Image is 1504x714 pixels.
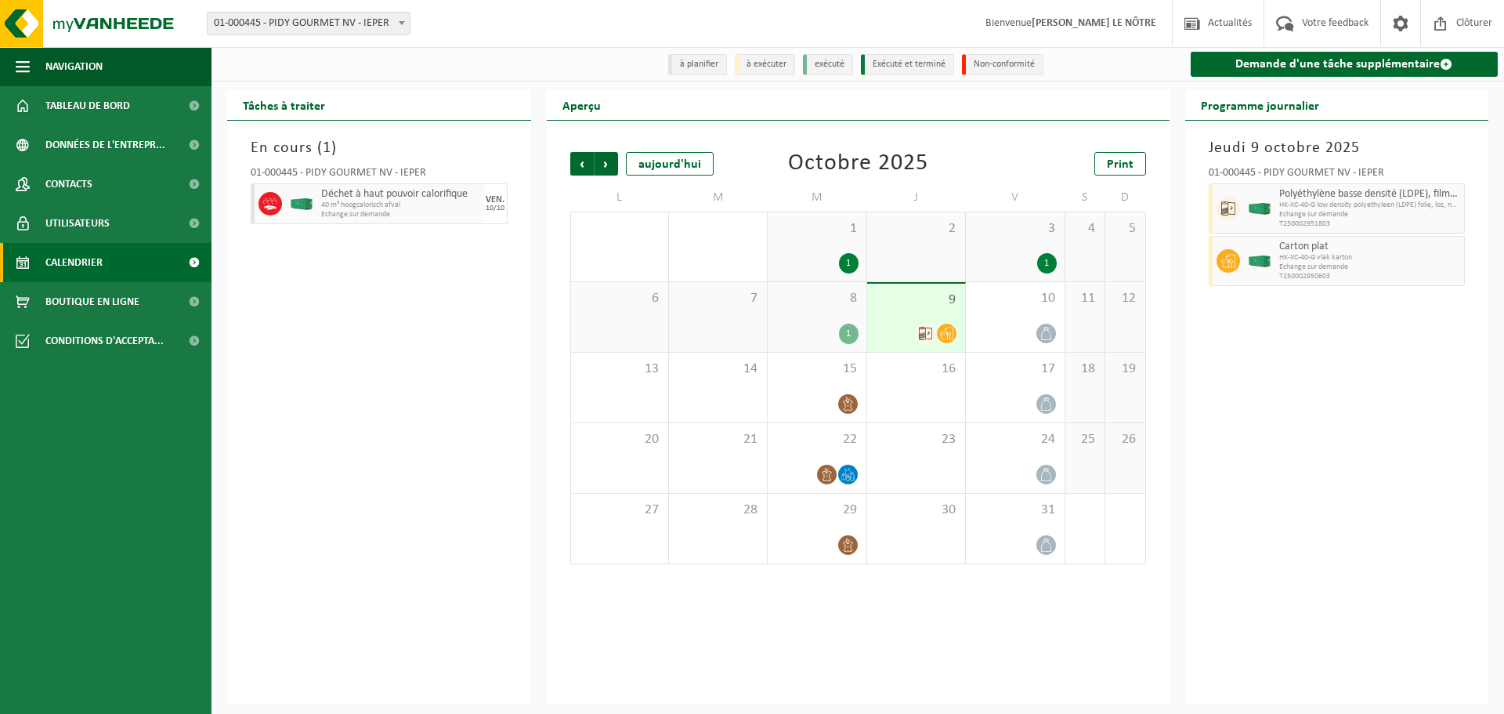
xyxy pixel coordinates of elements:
span: Echange sur demande [1279,210,1461,219]
h2: Tâches à traiter [227,89,341,120]
div: 01-000445 - PIDY GOURMET NV - IEPER [251,168,508,183]
span: 12 [1113,290,1137,307]
span: 2 [875,220,957,237]
span: Echange sur demande [321,210,480,219]
span: Calendrier [45,243,103,282]
span: 40 m³ hoogcalorisch afval [321,201,480,210]
td: V [966,183,1065,212]
span: Contacts [45,165,92,204]
li: Exécuté et terminé [861,54,954,75]
h2: Programme journalier [1185,89,1335,120]
span: Boutique en ligne [45,282,139,321]
li: Non-conformité [962,54,1043,75]
span: 3 [974,220,1056,237]
span: T250002951803 [1279,219,1461,229]
li: à exécuter [735,54,795,75]
div: 01-000445 - PIDY GOURMET NV - IEPER [1209,168,1466,183]
div: 1 [839,324,859,344]
div: Octobre 2025 [788,152,928,176]
span: T250002950603 [1279,272,1461,281]
span: 10 [974,290,1056,307]
span: Données de l'entrepr... [45,125,165,165]
span: 15 [775,361,858,378]
h3: En cours ( ) [251,136,508,160]
span: 9 [875,292,957,309]
span: 13 [579,361,660,378]
h3: Jeudi 9 octobre 2025 [1209,136,1466,160]
td: S [1065,183,1105,212]
div: 1 [1037,253,1057,274]
strong: [PERSON_NAME] LE NÔTRE [1032,17,1156,29]
span: 25 [1073,431,1097,448]
span: Tableau de bord [45,86,130,125]
a: Print [1094,152,1146,176]
h2: Aperçu [547,89,616,120]
span: 27 [579,502,660,519]
li: à planifier [668,54,727,75]
div: 10/10 [486,205,504,212]
span: 4 [1073,220,1097,237]
span: 01-000445 - PIDY GOURMET NV - IEPER [207,12,410,35]
span: Déchet à haut pouvoir calorifique [321,188,480,201]
div: 1 [839,253,859,274]
span: 29 [775,502,858,519]
td: M [768,183,866,212]
img: HK-XC-40-GN-00 [1248,203,1271,215]
span: 20 [579,431,660,448]
span: Précédent [570,152,594,176]
li: exécuté [803,54,853,75]
span: 31 [974,502,1056,519]
img: HK-XC-40-GN-00 [1248,256,1271,267]
span: 21 [677,431,759,448]
span: 7 [677,290,759,307]
img: HK-XC-40-GN-00 [290,198,313,210]
span: Utilisateurs [45,204,110,243]
span: 16 [875,361,957,378]
span: HK-XC-40-G low density polyethyleen (LDPE) folie, los, natur [1279,201,1461,210]
span: Echange sur demande [1279,263,1461,272]
span: 30 [875,502,957,519]
span: 11 [1073,290,1097,307]
span: Navigation [45,47,103,86]
span: 17 [974,361,1056,378]
a: Demande d'une tâche supplémentaire [1191,52,1499,77]
span: 5 [1113,220,1137,237]
td: M [669,183,768,212]
div: aujourd'hui [626,152,714,176]
span: 1 [323,140,331,156]
span: 28 [677,502,759,519]
span: Carton plat [1279,241,1461,253]
span: 01-000445 - PIDY GOURMET NV - IEPER [208,13,410,34]
span: Print [1107,158,1133,171]
span: Conditions d'accepta... [45,321,164,361]
span: HK-XC-40-G vlak karton [1279,253,1461,263]
span: 8 [775,290,858,307]
span: 23 [875,431,957,448]
td: L [570,183,669,212]
span: 24 [974,431,1056,448]
span: Polyéthylène basse densité (LDPE), film, en vrac, naturel [1279,188,1461,201]
span: 22 [775,431,858,448]
span: 26 [1113,431,1137,448]
span: 19 [1113,361,1137,378]
span: 14 [677,361,759,378]
span: 18 [1073,361,1097,378]
span: Suivant [595,152,618,176]
span: 1 [775,220,858,237]
td: J [867,183,966,212]
td: D [1105,183,1145,212]
div: VEN. [486,195,504,205]
span: 6 [579,290,660,307]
